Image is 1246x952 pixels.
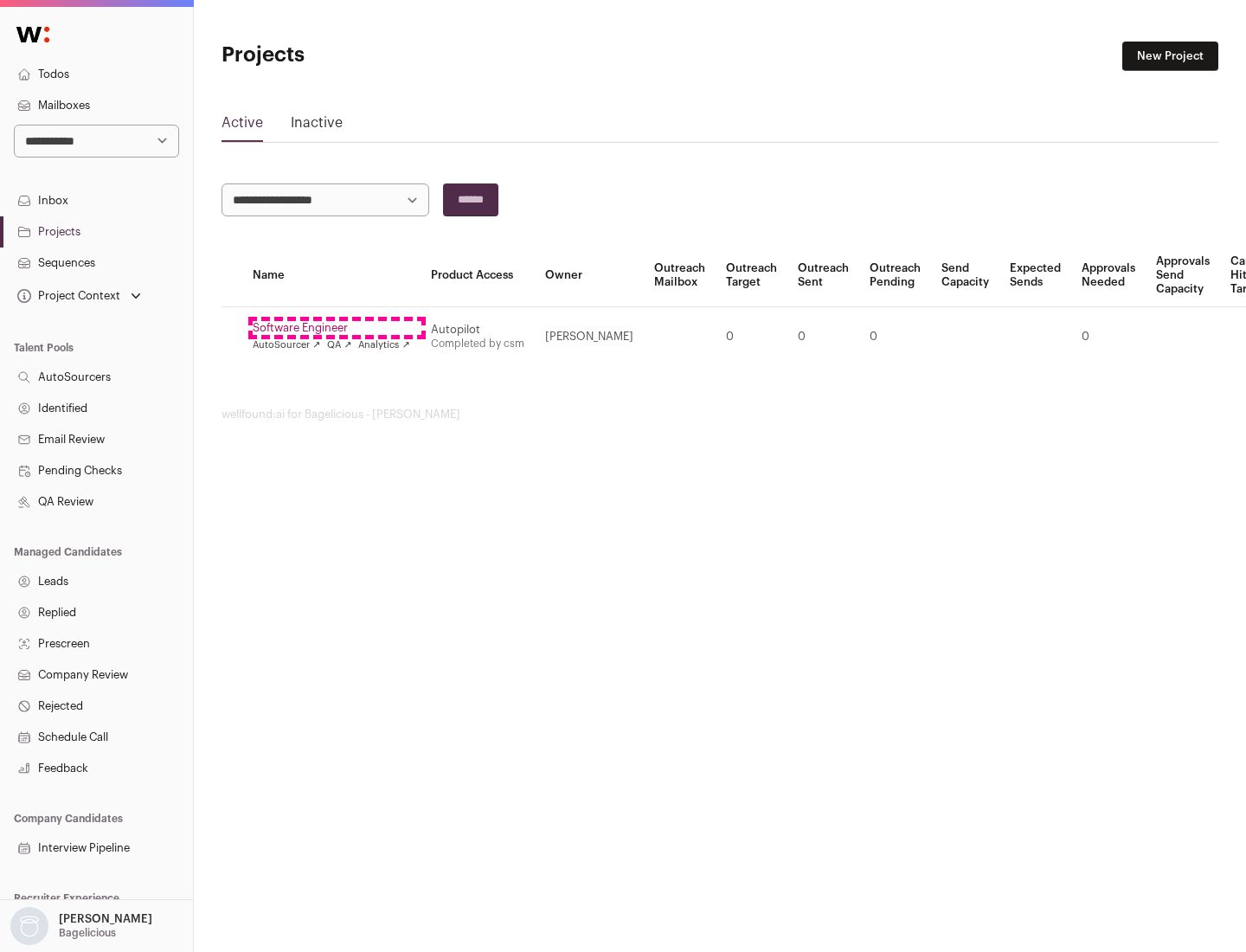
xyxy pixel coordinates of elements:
[253,338,320,352] a: AutoSourcer ↗
[59,912,152,926] p: [PERSON_NAME]
[535,307,644,367] td: [PERSON_NAME]
[59,926,116,940] p: Bagelicious
[222,42,554,69] h1: Projects
[787,244,859,307] th: Outreach Sent
[7,907,156,945] button: Open dropdown
[1071,244,1146,307] th: Approvals Needed
[535,244,644,307] th: Owner
[859,244,931,307] th: Outreach Pending
[14,289,120,303] div: Project Context
[716,307,787,367] td: 0
[1122,42,1218,71] a: New Project
[999,244,1071,307] th: Expected Sends
[358,338,409,352] a: Analytics ↗
[10,907,48,945] img: nopic.png
[421,244,535,307] th: Product Access
[431,323,524,337] div: Autopilot
[431,338,524,349] a: Completed by csm
[222,113,263,140] a: Active
[644,244,716,307] th: Outreach Mailbox
[242,244,421,307] th: Name
[931,244,999,307] th: Send Capacity
[1071,307,1146,367] td: 0
[787,307,859,367] td: 0
[253,321,410,335] a: Software Engineer
[222,408,1218,421] footer: wellfound:ai for Bagelicious - [PERSON_NAME]
[859,307,931,367] td: 0
[1146,244,1220,307] th: Approvals Send Capacity
[14,284,145,308] button: Open dropdown
[327,338,351,352] a: QA ↗
[291,113,343,140] a: Inactive
[716,244,787,307] th: Outreach Target
[7,17,59,52] img: Wellfound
